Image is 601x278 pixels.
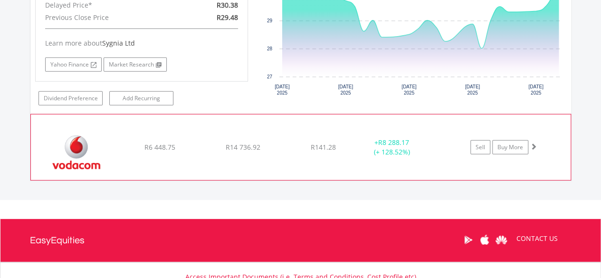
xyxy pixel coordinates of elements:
[45,38,238,48] div: Learn more about
[311,143,336,152] span: R141.28
[338,84,353,96] text: [DATE] 2025
[470,140,490,154] a: Sell
[356,138,427,157] div: + (+ 128.52%)
[45,58,102,72] a: Yahoo Finance
[109,91,173,105] a: Add Recurring
[225,143,260,152] span: R14 736.92
[465,84,480,96] text: [DATE] 2025
[38,91,103,105] a: Dividend Preference
[275,84,290,96] text: [DATE] 2025
[217,0,238,10] span: R30.38
[102,38,135,48] span: Sygnia Ltd
[217,13,238,22] span: R29.48
[38,11,176,24] div: Previous Close Price
[492,140,528,154] a: Buy More
[378,138,409,147] span: R8 288.17
[36,126,117,178] img: EQU.ZA.VOD.png
[477,225,493,255] a: Apple
[267,74,273,79] text: 27
[30,219,85,262] a: EasyEquities
[144,143,175,152] span: R6 448.75
[528,84,544,96] text: [DATE] 2025
[510,225,564,252] a: CONTACT US
[267,46,273,51] text: 28
[104,58,167,72] a: Market Research
[460,225,477,255] a: Google Play
[267,18,273,23] text: 29
[493,225,510,255] a: Huawei
[401,84,417,96] text: [DATE] 2025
